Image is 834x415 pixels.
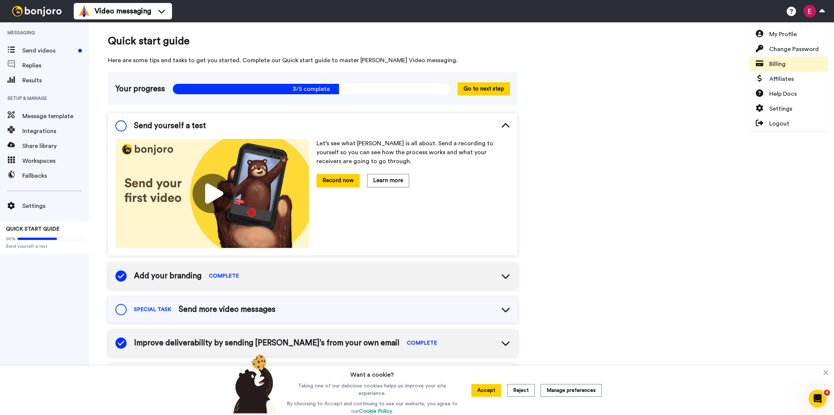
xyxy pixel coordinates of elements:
[6,243,83,249] span: Send yourself a test
[750,101,828,116] a: Settings
[750,27,828,42] a: My Profile
[769,60,786,69] span: Billing
[750,116,828,131] a: Logout
[22,202,89,210] span: Settings
[750,42,828,57] a: Change Password
[316,174,360,187] button: Record now
[134,120,206,132] span: Send yourself a test
[209,272,239,280] span: COMPLETE
[750,57,828,72] a: Billing
[134,338,400,349] span: Improve deliverability by sending [PERSON_NAME]’s from your own email
[9,6,65,16] img: bj-logo-header-white.svg
[359,409,392,414] a: Cookie Policy
[824,390,830,396] span: 4
[769,89,797,98] span: Help Docs
[226,354,281,414] img: bear-with-cookie.png
[179,304,276,315] span: Send more video messages
[6,236,16,242] span: 60%
[541,384,602,397] button: Manage preferences
[750,86,828,101] a: Help Docs
[115,83,165,95] span: Your progress
[769,75,794,83] span: Affiliates
[285,400,459,415] p: By choosing to Accept and continuing to use our website, you agree to our .
[22,171,89,180] span: Fallbacks
[22,46,75,55] span: Send videos
[769,104,792,113] span: Settings
[316,139,510,166] p: Let’s see what [PERSON_NAME] is all about. Send a recording to yourself so you can see how the pr...
[285,382,459,397] p: Taking one of our delicious cookies helps us improve your site experience.
[750,72,828,86] a: Affiliates
[22,156,89,165] span: Workspaces
[134,270,201,282] span: Add your branding
[22,76,89,85] span: Results
[22,127,89,136] span: Integrations
[471,384,501,397] button: Accept
[115,139,309,248] img: 178eb3909c0dc23ce44563bdb6dc2c11.jpg
[350,366,394,379] h3: Want a cookie?
[769,119,789,128] span: Logout
[22,142,89,151] span: Share library
[22,61,89,70] span: Replies
[95,6,151,16] span: Video messaging
[172,83,450,95] span: 3/5 complete
[407,339,437,347] span: COMPLETE
[22,112,89,121] span: Message template
[78,5,90,17] img: vm-color.svg
[769,30,797,39] span: My Profile
[458,82,510,95] button: Go to next step
[108,56,518,65] span: Here are some tips and tasks to get you started. Complete our Quick start guide to master [PERSON...
[507,384,535,397] button: Reject
[809,390,827,408] iframe: Intercom live chat
[367,174,409,187] button: Learn more
[769,45,819,54] span: Change Password
[134,306,171,313] span: SPECIAL TASK
[6,226,60,232] span: QUICK START GUIDE
[108,34,518,48] span: Quick start guide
